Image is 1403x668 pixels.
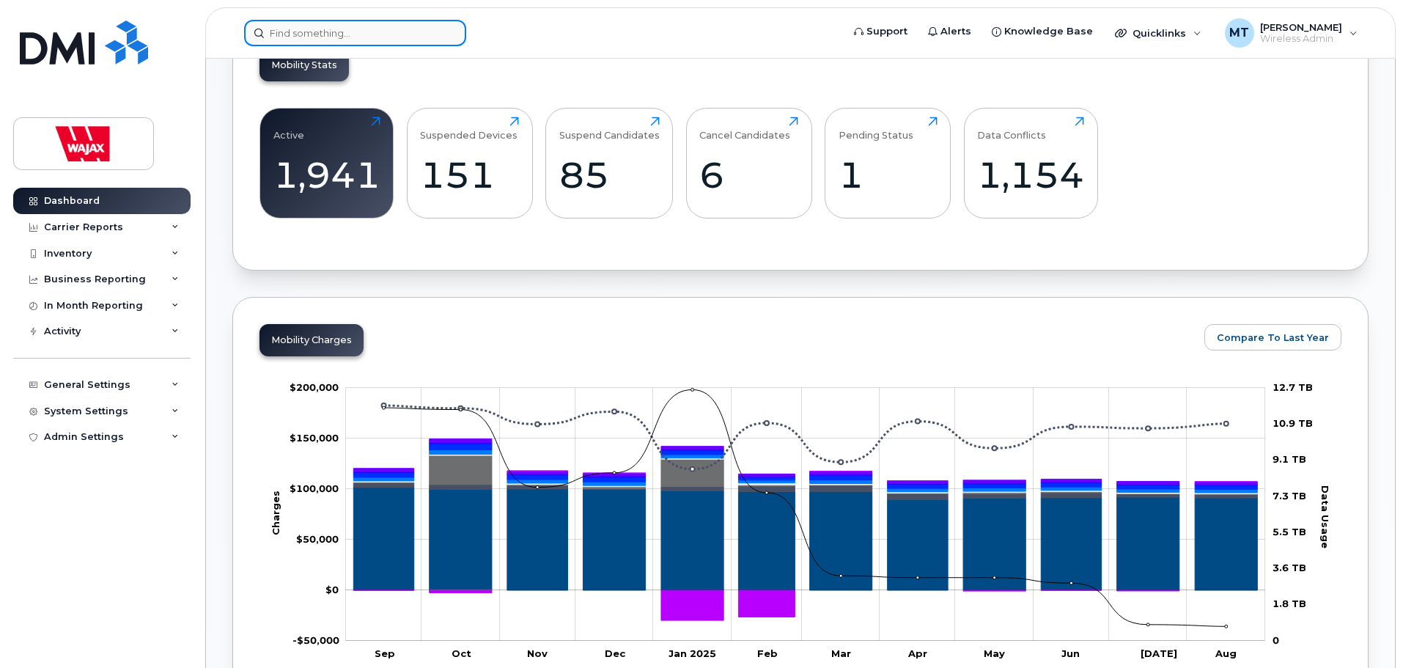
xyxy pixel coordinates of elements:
div: Michael Tran [1215,18,1368,48]
tspan: Feb [757,647,778,659]
tspan: Aug [1215,647,1237,659]
a: Alerts [918,17,982,46]
tspan: Oct [452,647,471,659]
a: Suspended Devices151 [420,117,519,210]
tspan: 9.1 TB [1273,453,1306,465]
g: QST [353,439,1257,485]
div: 85 [559,153,660,197]
div: 1,941 [273,153,380,197]
tspan: Charges [270,491,281,535]
tspan: 1.8 TB [1273,598,1306,610]
g: Rate Plan [353,488,1257,590]
g: $0 [290,381,339,393]
tspan: $50,000 [296,533,339,545]
a: Suspend Candidates85 [559,117,660,210]
tspan: Data Usage [1319,485,1331,548]
tspan: $0 [325,584,339,595]
div: 6 [699,153,798,197]
span: Compare To Last Year [1217,331,1329,345]
g: Features [353,455,1257,494]
g: $0 [292,634,339,646]
g: PST [353,443,1257,485]
tspan: Sep [375,647,395,659]
tspan: -$50,000 [292,634,339,646]
g: $0 [290,432,339,444]
tspan: $100,000 [290,482,339,494]
span: Alerts [940,24,971,39]
input: Find something... [244,20,466,46]
div: Suspend Candidates [559,117,660,141]
tspan: 5.5 TB [1273,526,1306,537]
tspan: 3.6 TB [1273,562,1306,573]
tspan: Jan 2025 [669,647,716,659]
span: Knowledge Base [1004,24,1093,39]
a: Pending Status1 [839,117,938,210]
div: Active [273,117,304,141]
g: HST [353,444,1257,489]
g: $0 [290,482,339,494]
div: 151 [420,153,519,197]
span: [PERSON_NAME] [1260,21,1342,33]
tspan: 0 [1273,634,1279,646]
tspan: Apr [907,647,927,659]
g: $0 [296,533,339,545]
div: Pending Status [839,117,913,141]
tspan: 7.3 TB [1273,490,1306,502]
tspan: [DATE] [1141,647,1177,659]
div: Quicklinks [1105,18,1212,48]
a: Support [844,17,918,46]
div: Cancel Candidates [699,117,790,141]
div: 1 [839,153,938,197]
tspan: $200,000 [290,381,339,393]
a: Knowledge Base [982,17,1103,46]
button: Compare To Last Year [1204,324,1341,350]
span: MT [1229,24,1249,42]
span: Quicklinks [1133,27,1186,39]
tspan: 10.9 TB [1273,417,1313,429]
tspan: Mar [831,647,851,659]
div: Data Conflicts [977,117,1046,141]
div: 1,154 [977,153,1084,197]
a: Data Conflicts1,154 [977,117,1084,210]
tspan: May [984,647,1005,659]
span: Wireless Admin [1260,33,1342,45]
tspan: Jun [1061,647,1080,659]
a: Active1,941 [273,117,380,210]
tspan: Nov [527,647,548,659]
g: GST [353,450,1257,493]
span: Support [866,24,907,39]
tspan: 12.7 TB [1273,381,1313,393]
tspan: Dec [605,647,626,659]
div: Suspended Devices [420,117,518,141]
a: Cancel Candidates6 [699,117,798,210]
tspan: $150,000 [290,432,339,444]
